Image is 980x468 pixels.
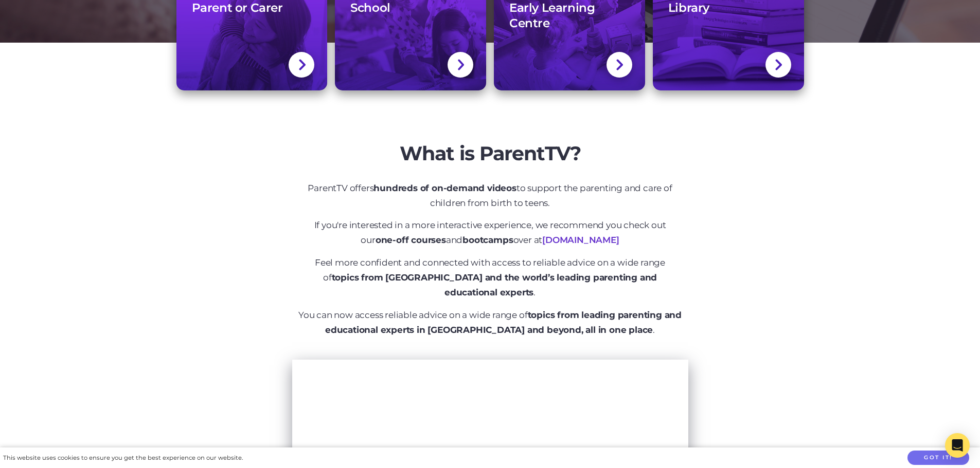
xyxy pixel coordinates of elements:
strong: topics from leading parenting and educational experts in [GEOGRAPHIC_DATA] and beyond, all in one... [325,310,682,335]
p: You can now access reliable advice on a wide range of . [297,308,683,338]
p: If you're interested in a more interactive experience, we recommend you check out our and over at [297,218,683,248]
button: Got it! [907,451,969,465]
h3: Parent or Carer [192,1,283,16]
p: ParentTV offers to support the parenting and care of children from birth to teens. [297,181,683,211]
a: [DOMAIN_NAME] [542,235,619,245]
h3: Early Learning Centre [509,1,630,31]
strong: hundreds of on-demand videos [373,183,516,193]
strong: topics from [GEOGRAPHIC_DATA] and the world’s leading parenting and educational experts [332,272,657,297]
p: Feel more confident and connected with access to reliable advice on a wide range of . [297,255,683,300]
strong: bootcamps [462,235,513,245]
img: svg+xml;base64,PHN2ZyBlbmFibGUtYmFja2dyb3VuZD0ibmV3IDAgMCAxNC44IDI1LjciIHZpZXdCb3g9IjAgMCAxNC44ID... [615,58,623,71]
strong: one-off courses [376,235,446,245]
div: This website uses cookies to ensure you get the best experience on our website. [3,453,243,463]
img: svg+xml;base64,PHN2ZyBlbmFibGUtYmFja2dyb3VuZD0ibmV3IDAgMCAxNC44IDI1LjciIHZpZXdCb3g9IjAgMCAxNC44ID... [457,58,465,71]
h3: Library [668,1,709,16]
img: svg+xml;base64,PHN2ZyBlbmFibGUtYmFja2dyb3VuZD0ibmV3IDAgMCAxNC44IDI1LjciIHZpZXdCb3g9IjAgMCAxNC44ID... [774,58,782,71]
img: svg+xml;base64,PHN2ZyBlbmFibGUtYmFja2dyb3VuZD0ibmV3IDAgMCAxNC44IDI1LjciIHZpZXdCb3g9IjAgMCAxNC44ID... [298,58,306,71]
h3: School [350,1,390,16]
div: Open Intercom Messenger [945,433,970,458]
h2: What is ParentTV? [297,142,683,165]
